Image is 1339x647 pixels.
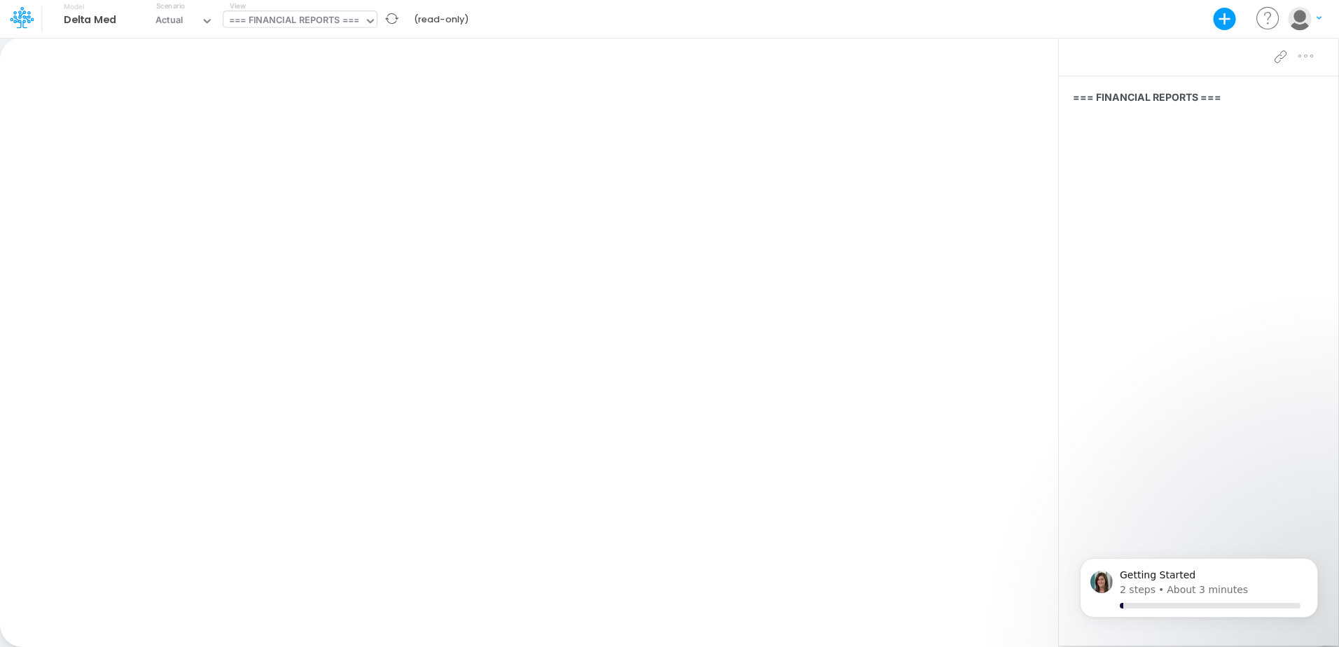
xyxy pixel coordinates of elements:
iframe: Intercom notifications message [1059,542,1339,640]
iframe: FastComments [1073,116,1338,309]
label: Scenario [156,1,185,11]
b: (read-only) [414,13,469,25]
div: === FINANCIAL REPORTS === [229,13,359,29]
label: Model [64,3,85,11]
div: Actual [155,13,183,29]
span: === FINANCIAL REPORTS === [1073,90,1330,104]
b: Delta Med [64,14,116,27]
label: View [230,1,246,11]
